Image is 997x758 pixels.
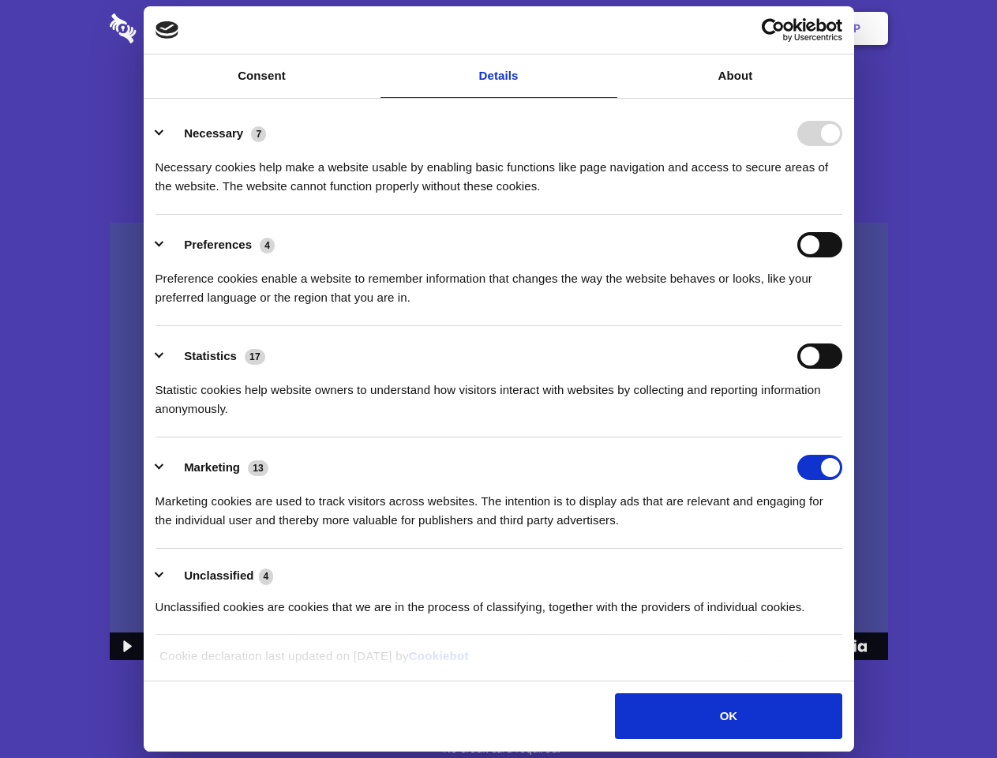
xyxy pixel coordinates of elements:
div: Marketing cookies are used to track visitors across websites. The intention is to display ads tha... [156,480,842,530]
div: Statistic cookies help website owners to understand how visitors interact with websites by collec... [156,369,842,418]
img: Sharesecret [110,223,888,661]
button: Unclassified (4) [156,566,283,586]
div: Unclassified cookies are cookies that we are in the process of classifying, together with the pro... [156,586,842,617]
label: Necessary [184,126,243,140]
h1: Eliminate Slack Data Loss. [110,71,888,128]
label: Preferences [184,238,252,251]
button: Statistics (17) [156,343,275,369]
button: Necessary (7) [156,121,276,146]
h4: Auto-redaction of sensitive data, encrypted data sharing and self-destructing private chats. Shar... [110,144,888,196]
span: 4 [259,568,274,584]
button: Play Video [110,632,142,660]
button: Preferences (4) [156,232,285,257]
div: Necessary cookies help make a website usable by enabling basic functions like page navigation and... [156,146,842,196]
a: Usercentrics Cookiebot - opens in a new window [704,18,842,42]
span: 7 [251,126,266,142]
label: Statistics [184,349,237,362]
button: Marketing (13) [156,455,279,480]
a: Login [716,4,785,53]
span: 4 [260,238,275,253]
label: Marketing [184,460,240,474]
a: Pricing [463,4,532,53]
a: Cookiebot [409,649,469,662]
span: 17 [245,349,265,365]
div: Preference cookies enable a website to remember information that changes the way the website beha... [156,257,842,307]
a: Consent [144,54,380,98]
a: Details [380,54,617,98]
button: OK [615,693,841,739]
img: logo [156,21,179,39]
div: Cookie declaration last updated on [DATE] by [148,647,849,677]
img: logo-wordmark-white-trans-d4663122ce5f474addd5e946df7df03e33cb6a1c49d2221995e7729f52c070b2.svg [110,13,245,43]
a: About [617,54,854,98]
a: Contact [640,4,713,53]
iframe: Drift Widget Chat Controller [918,679,978,739]
span: 13 [248,460,268,476]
